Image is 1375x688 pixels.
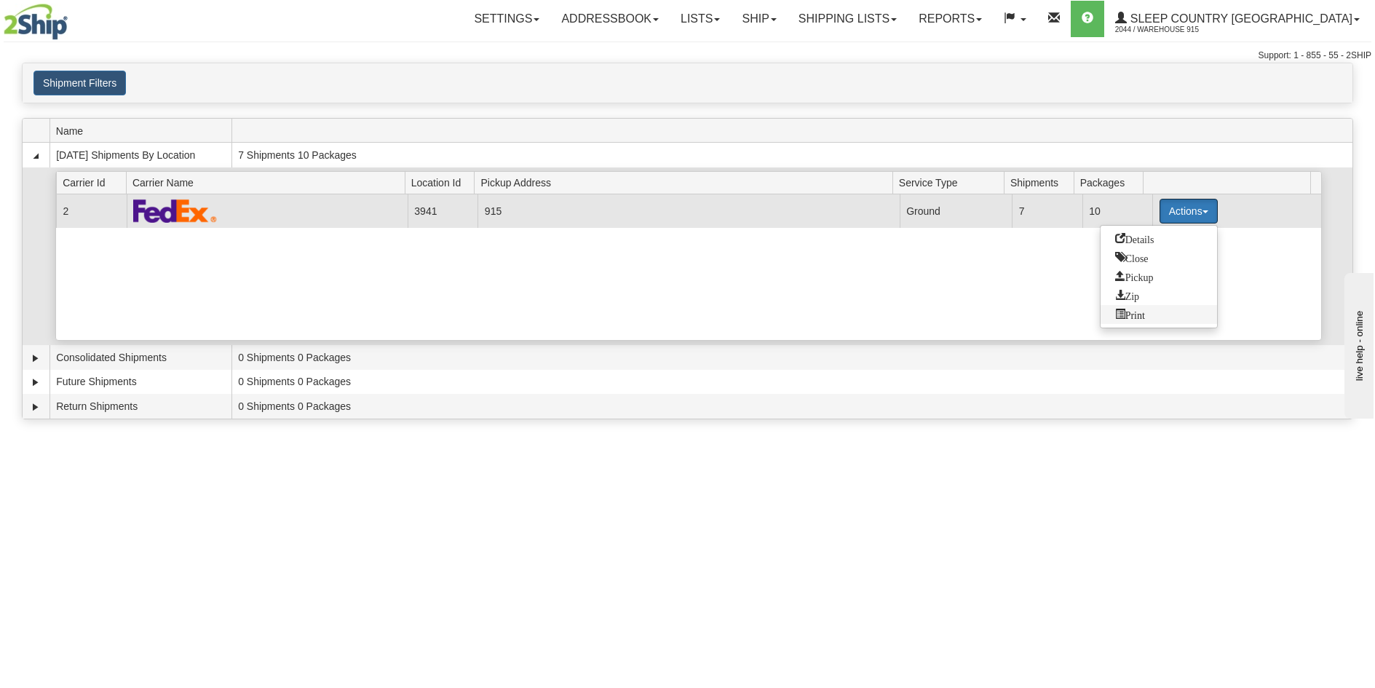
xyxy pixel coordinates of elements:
[480,171,892,194] span: Pickup Address
[1115,271,1154,281] span: Pickup
[411,171,475,194] span: Location Id
[1101,229,1217,248] a: Go to Details view
[28,351,43,365] a: Expand
[133,199,217,223] img: FedEx Express®
[1080,171,1144,194] span: Packages
[28,375,43,390] a: Expand
[1082,194,1153,227] td: 10
[408,194,478,227] td: 3941
[28,149,43,163] a: Collapse
[1115,233,1154,243] span: Details
[33,71,126,95] button: Shipment Filters
[1101,286,1217,305] a: Zip and Download All Shipping Documents
[49,370,231,395] td: Future Shipments
[1101,305,1217,324] a: Print or Download All Shipping Documents in one file
[49,143,231,167] td: [DATE] Shipments By Location
[28,400,43,414] a: Expand
[670,1,731,37] a: Lists
[1012,194,1082,227] td: 7
[1101,248,1217,267] a: Close this group
[1115,23,1224,37] span: 2044 / Warehouse 915
[1160,199,1218,224] button: Actions
[478,194,899,227] td: 915
[4,4,68,40] img: logo2044.jpg
[1101,267,1217,286] a: Request a carrier pickup
[49,394,231,419] td: Return Shipments
[132,171,405,194] span: Carrier Name
[899,171,1004,194] span: Service Type
[1127,12,1352,25] span: Sleep Country [GEOGRAPHIC_DATA]
[1104,1,1371,37] a: Sleep Country [GEOGRAPHIC_DATA] 2044 / Warehouse 915
[231,394,1352,419] td: 0 Shipments 0 Packages
[550,1,670,37] a: Addressbook
[56,194,127,227] td: 2
[788,1,908,37] a: Shipping lists
[231,345,1352,370] td: 0 Shipments 0 Packages
[1010,171,1074,194] span: Shipments
[1115,309,1145,319] span: Print
[900,194,1012,227] td: Ground
[231,143,1352,167] td: 7 Shipments 10 Packages
[1115,290,1139,300] span: Zip
[1115,252,1149,262] span: Close
[231,370,1352,395] td: 0 Shipments 0 Packages
[463,1,550,37] a: Settings
[1342,269,1374,418] iframe: chat widget
[908,1,993,37] a: Reports
[49,345,231,370] td: Consolidated Shipments
[731,1,787,37] a: Ship
[63,171,126,194] span: Carrier Id
[56,119,231,142] span: Name
[4,50,1371,62] div: Support: 1 - 855 - 55 - 2SHIP
[11,12,135,23] div: live help - online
